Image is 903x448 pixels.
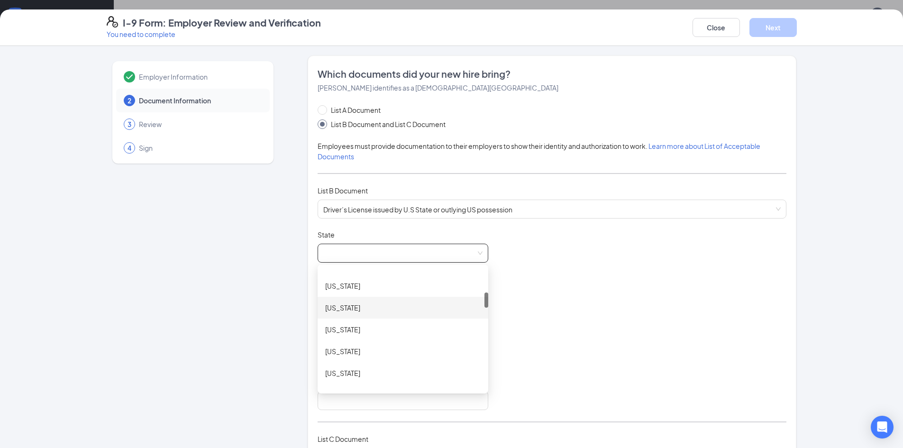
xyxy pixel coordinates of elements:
[327,119,449,129] span: List B Document and List C Document
[139,143,260,153] span: Sign
[749,18,797,37] button: Next
[128,119,131,129] span: 3
[139,96,260,105] span: Document Information
[318,186,368,195] span: List B Document
[318,297,488,319] div: Florida
[318,83,558,92] span: [PERSON_NAME] identifies as a [DEMOGRAPHIC_DATA][GEOGRAPHIC_DATA]
[139,72,260,82] span: Employer Information
[325,281,481,291] div: [US_STATE]
[318,230,335,239] span: State
[318,435,368,443] span: List C Document
[693,18,740,37] button: Close
[124,71,135,82] svg: Checkmark
[327,105,384,115] span: List A Document
[123,16,321,29] h4: I-9 Form: Employer Review and Verification
[318,67,786,81] span: Which documents did your new hire bring?
[323,200,781,218] span: Driver’s License issued by U.S State or outlying US possession
[128,143,131,153] span: 4
[325,324,481,335] div: [US_STATE]
[318,142,760,161] span: Employees must provide documentation to their employers to show their identity and authorization ...
[318,340,488,362] div: Guam
[871,416,894,439] div: Open Intercom Messenger
[318,275,488,297] div: District of Columbia
[107,29,321,39] p: You need to complete
[128,96,131,105] span: 2
[318,384,488,406] div: Idaho
[325,346,481,357] div: [US_STATE]
[325,368,481,378] div: [US_STATE]
[325,302,481,313] div: [US_STATE]
[318,362,488,384] div: Hawaii
[318,319,488,340] div: Georgia
[107,16,118,27] svg: FormI9EVerifyIcon
[139,119,260,129] span: Review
